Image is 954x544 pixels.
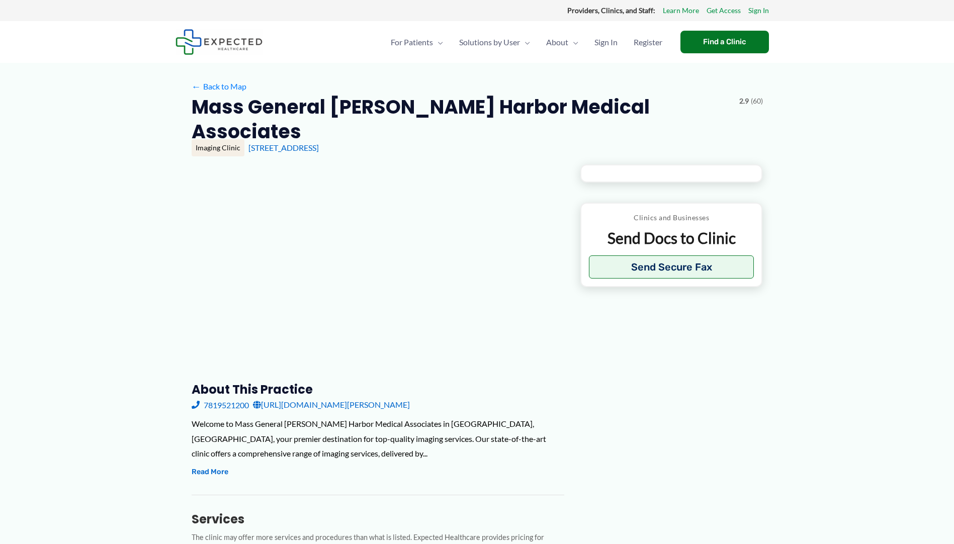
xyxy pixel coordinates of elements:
span: Menu Toggle [520,25,530,60]
span: 2.9 [739,95,749,108]
h3: About this practice [192,382,564,397]
a: AboutMenu Toggle [538,25,586,60]
p: Clinics and Businesses [589,211,754,224]
a: For PatientsMenu Toggle [383,25,451,60]
a: Sign In [748,4,769,17]
a: Sign In [586,25,626,60]
a: Solutions by UserMenu Toggle [451,25,538,60]
a: Register [626,25,670,60]
span: Sign In [594,25,618,60]
a: [URL][DOMAIN_NAME][PERSON_NAME] [253,397,410,412]
a: [STREET_ADDRESS] [248,143,319,152]
a: Find a Clinic [680,31,769,53]
span: Menu Toggle [433,25,443,60]
span: (60) [751,95,763,108]
a: Learn More [663,4,699,17]
a: 7819521200 [192,397,249,412]
a: ←Back to Map [192,79,246,94]
button: Send Secure Fax [589,255,754,279]
span: About [546,25,568,60]
span: Register [634,25,662,60]
nav: Primary Site Navigation [383,25,670,60]
strong: Providers, Clinics, and Staff: [567,6,655,15]
span: Solutions by User [459,25,520,60]
h3: Services [192,511,564,527]
h2: Mass General [PERSON_NAME] Harbor Medical Associates [192,95,731,144]
span: Menu Toggle [568,25,578,60]
span: ← [192,81,201,91]
div: Welcome to Mass General [PERSON_NAME] Harbor Medical Associates in [GEOGRAPHIC_DATA], [GEOGRAPHIC... [192,416,564,461]
p: Send Docs to Clinic [589,228,754,248]
div: Imaging Clinic [192,139,244,156]
button: Read More [192,466,228,478]
img: Expected Healthcare Logo - side, dark font, small [176,29,263,55]
span: For Patients [391,25,433,60]
a: Get Access [707,4,741,17]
